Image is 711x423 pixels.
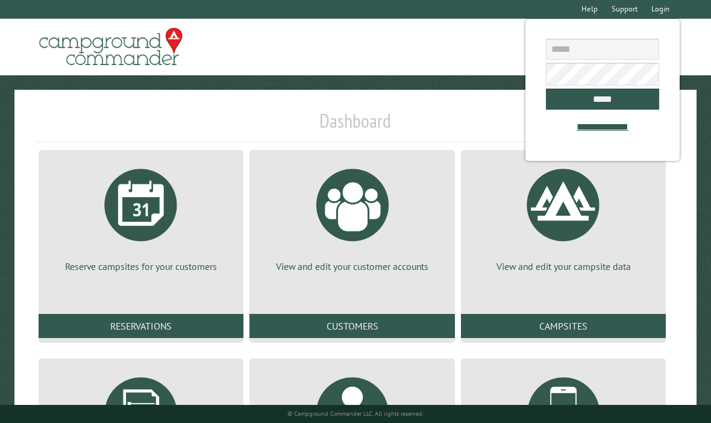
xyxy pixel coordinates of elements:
[36,109,675,142] h1: Dashboard
[264,260,440,273] p: View and edit your customer accounts
[53,260,229,273] p: Reserve campsites for your customers
[249,314,454,338] a: Customers
[475,260,651,273] p: View and edit your campsite data
[39,314,243,338] a: Reservations
[36,23,186,70] img: Campground Commander
[53,160,229,273] a: Reserve campsites for your customers
[475,160,651,273] a: View and edit your campsite data
[287,410,424,418] small: © Campground Commander LLC. All rights reserved.
[264,160,440,273] a: View and edit your customer accounts
[461,314,666,338] a: Campsites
